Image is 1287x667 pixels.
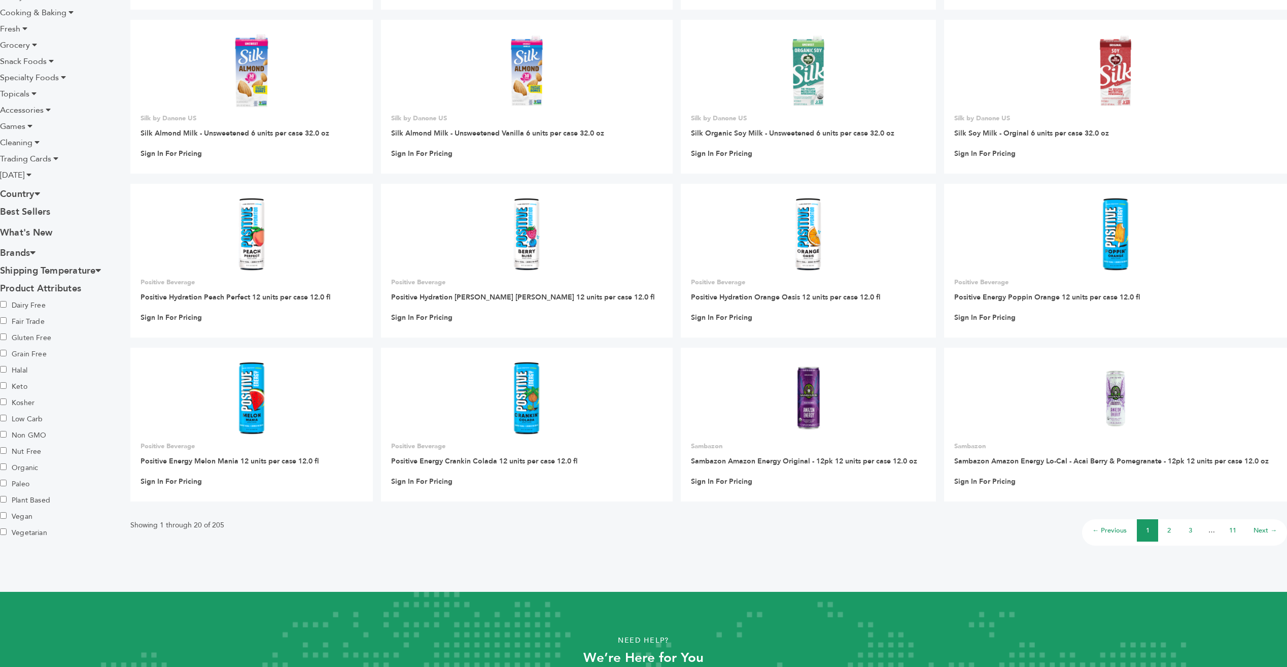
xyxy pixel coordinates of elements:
a: Next → [1254,526,1277,535]
a: 1 [1146,526,1150,535]
a: Sign In For Pricing [391,477,453,486]
p: Positive Beverage [954,278,1277,287]
a: Sign In For Pricing [691,149,752,158]
img: Positive Hydration Orange Oasis 12 units per case 12.0 fl [793,198,823,271]
p: Showing 1 through 20 of 205 [130,519,224,531]
a: Silk Organic Soy Milk - Unsweetened 6 units per case 32.0 oz [691,128,894,138]
a: Positive Energy Crankin Colada 12 units per case 12.0 fl [391,456,577,466]
img: Silk Almond Milk - Unsweetened Vanilla 6 units per case 32.0 oz [490,34,564,108]
a: Positive Energy Poppin Orange 12 units per case 12.0 fl [954,292,1140,302]
p: Positive Beverage [391,278,663,287]
p: Silk by Danone US [391,114,663,123]
p: Positive Beverage [391,442,663,451]
a: ← Previous [1092,526,1127,535]
a: Sign In For Pricing [954,313,1016,322]
img: Sambazon Amazon Energy Lo-Cal - Acai Berry & Pomegranate - 12pk 12 units per case 12.0 oz [1079,362,1153,436]
a: Sign In For Pricing [391,149,453,158]
li: … [1201,519,1222,542]
a: Silk Soy Milk - Orginal 6 units per case 32.0 oz [954,128,1109,138]
a: Positive Hydration Orange Oasis 12 units per case 12.0 fl [691,292,880,302]
a: Positive Hydration Peach Perfect 12 units per case 12.0 fl [141,292,330,302]
a: 11 [1229,526,1236,535]
p: Positive Beverage [691,278,926,287]
img: Silk Organic Soy Milk - Unsweetened 6 units per case 32.0 oz [772,34,845,108]
img: Positive Hydration Peach Perfect 12 units per case 12.0 fl [236,198,267,271]
img: Positive Energy Poppin Orange 12 units per case 12.0 fl [1100,198,1131,271]
p: Silk by Danone US [691,114,926,123]
img: Positive Energy Crankin Colada 12 units per case 12.0 fl [511,362,542,435]
a: 3 [1189,526,1192,535]
img: Sambazon Amazon Energy Original - 12pk 12 units per case 12.0 oz [783,362,834,435]
a: Sign In For Pricing [391,313,453,322]
a: Sign In For Pricing [141,149,202,158]
a: Sign In For Pricing [141,477,202,486]
p: Silk by Danone US [954,114,1277,123]
img: Positive Energy Melon Mania 12 units per case 12.0 fl [236,362,267,435]
p: Positive Beverage [141,278,363,287]
p: Sambazon [691,442,926,451]
a: Sambazon Amazon Energy Original - 12pk 12 units per case 12.0 oz [691,456,917,466]
img: Positive Hydration Berry Bliss 12 units per case 12.0 fl [511,198,542,271]
a: Sambazon Amazon Energy Lo-Cal - Acai Berry & Pomegranate - 12pk 12 units per case 12.0 oz [954,456,1269,466]
img: Silk Soy Milk - Orginal 6 units per case 32.0 oz [1079,34,1153,108]
a: Sign In For Pricing [691,313,752,322]
a: Positive Energy Melon Mania 12 units per case 12.0 fl [141,456,319,466]
a: Sign In For Pricing [954,477,1016,486]
a: 2 [1167,526,1171,535]
img: Silk Almond Milk - Unsweetened 6 units per case 32.0 oz [215,34,289,108]
strong: We’re Here for You [583,649,704,667]
a: Silk Almond Milk - Unsweetened 6 units per case 32.0 oz [141,128,329,138]
p: Need Help? [64,633,1223,648]
p: Silk by Danone US [141,114,363,123]
p: Positive Beverage [141,442,363,451]
p: Sambazon [954,442,1277,451]
a: Silk Almond Milk - Unsweetened Vanilla 6 units per case 32.0 oz [391,128,604,138]
a: Positive Hydration [PERSON_NAME] [PERSON_NAME] 12 units per case 12.0 fl [391,292,654,302]
a: Sign In For Pricing [954,149,1016,158]
a: Sign In For Pricing [691,477,752,486]
a: Sign In For Pricing [141,313,202,322]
